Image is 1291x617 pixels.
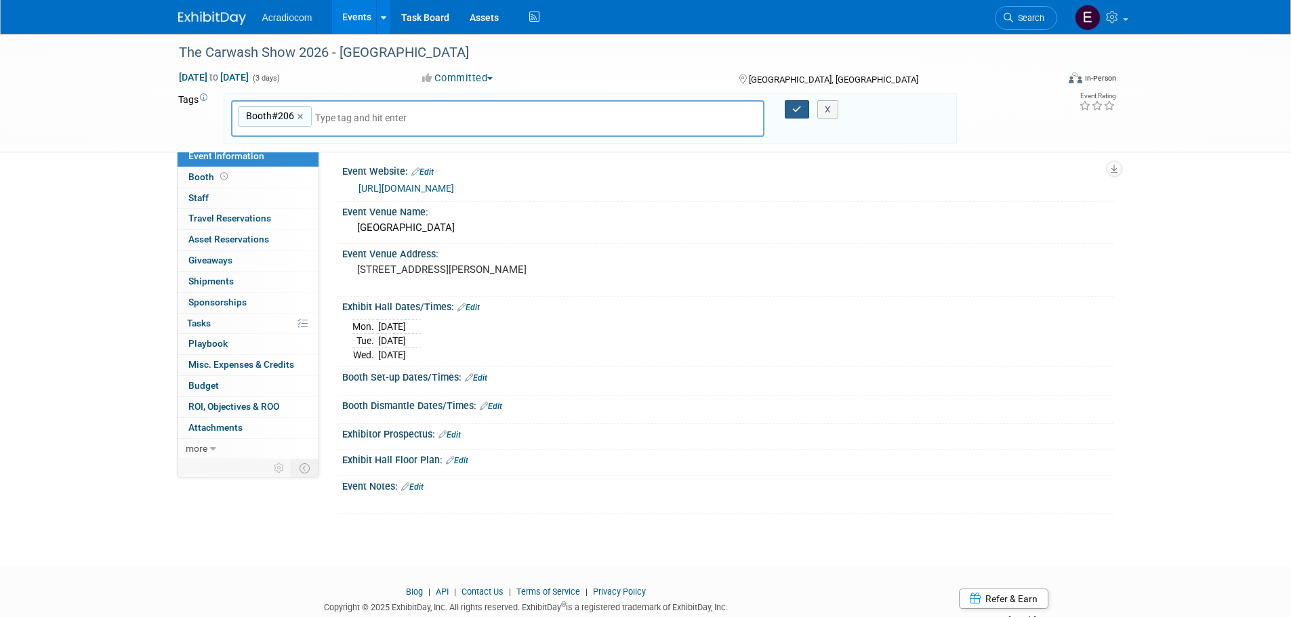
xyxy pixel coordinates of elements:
span: ROI, Objectives & ROO [188,401,279,412]
span: Travel Reservations [188,213,271,224]
div: Event Notes: [342,476,1113,494]
a: Event Information [178,146,319,167]
div: In-Person [1084,73,1116,83]
a: Edit [480,402,502,411]
button: X [817,100,838,119]
span: Sponsorships [188,297,247,307]
a: Misc. Expenses & Credits [178,355,319,375]
td: [DATE] [378,334,406,348]
span: Giveaways [188,255,232,265]
div: Booth Set-up Dates/Times: [342,367,1113,385]
a: API [436,587,449,597]
img: Elizabeth Martinez [1075,5,1101,30]
div: Copyright © 2025 ExhibitDay, Inc. All rights reserved. ExhibitDay is a registered trademark of Ex... [178,598,875,614]
div: [GEOGRAPHIC_DATA] [352,217,1103,238]
td: Toggle Event Tabs [291,459,319,477]
a: ROI, Objectives & ROO [178,397,319,417]
a: Tasks [178,314,319,334]
a: Travel Reservations [178,209,319,229]
a: Sponsorships [178,293,319,313]
div: Exhibit Hall Dates/Times: [342,297,1113,314]
a: Staff [178,188,319,209]
div: Exhibit Hall Floor Plan: [342,450,1113,467]
a: [URL][DOMAIN_NAME] [358,183,454,194]
a: Blog [406,587,423,597]
div: Event Format [977,70,1117,91]
span: [DATE] [DATE] [178,71,249,83]
pre: [STREET_ADDRESS][PERSON_NAME] [357,263,649,276]
span: Booth not reserved yet [218,171,230,182]
td: [DATE] [378,320,406,334]
span: Booth#206 [243,109,294,123]
span: Budget [188,380,219,391]
a: Edit [411,167,434,177]
div: Booth Dismantle Dates/Times: [342,396,1113,413]
div: Event Venue Name: [342,202,1113,219]
span: Acradiocom [262,12,312,23]
button: Committed [417,71,498,85]
td: Tags [178,93,211,145]
div: Exhibitor Prospectus: [342,424,1113,442]
span: Playbook [188,338,228,349]
div: Event Rating [1079,93,1115,100]
div: Event Venue Address: [342,244,1113,261]
span: to [207,72,220,83]
a: Refer & Earn [959,589,1048,609]
a: Edit [446,456,468,465]
td: Mon. [352,320,378,334]
a: Shipments [178,272,319,292]
a: Giveaways [178,251,319,271]
span: Asset Reservations [188,234,269,244]
sup: ® [561,601,566,608]
div: Event Website: [342,161,1113,179]
input: Type tag and hit enter [315,111,505,125]
a: Edit [465,373,487,383]
a: more [178,439,319,459]
a: Search [995,6,1057,30]
a: Playbook [178,334,319,354]
span: Event Information [188,150,264,161]
a: Privacy Policy [593,587,646,597]
td: Tue. [352,334,378,348]
a: Edit [457,303,480,312]
img: ExhibitDay [178,12,246,25]
a: Booth [178,167,319,188]
td: [DATE] [378,348,406,362]
span: Staff [188,192,209,203]
span: | [451,587,459,597]
img: Format-Inperson.png [1069,72,1082,83]
div: The Carwash Show 2026 - [GEOGRAPHIC_DATA] [174,41,1037,65]
a: Attachments [178,418,319,438]
span: Shipments [188,276,234,286]
span: Booth [188,171,230,182]
span: Misc. Expenses & Credits [188,359,294,370]
a: Edit [438,430,461,440]
span: | [582,587,591,597]
span: [GEOGRAPHIC_DATA], [GEOGRAPHIC_DATA] [749,75,918,85]
td: Personalize Event Tab Strip [268,459,291,477]
td: Wed. [352,348,378,362]
span: Search [1013,13,1044,23]
span: | [506,587,514,597]
span: Attachments [188,422,243,433]
span: (3 days) [251,74,280,83]
a: × [298,109,306,125]
a: Asset Reservations [178,230,319,250]
a: Contact Us [462,587,504,597]
span: Tasks [187,318,211,328]
a: Budget [178,376,319,396]
span: | [425,587,434,597]
a: Terms of Service [516,587,580,597]
span: more [186,443,207,454]
a: Edit [401,482,424,492]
